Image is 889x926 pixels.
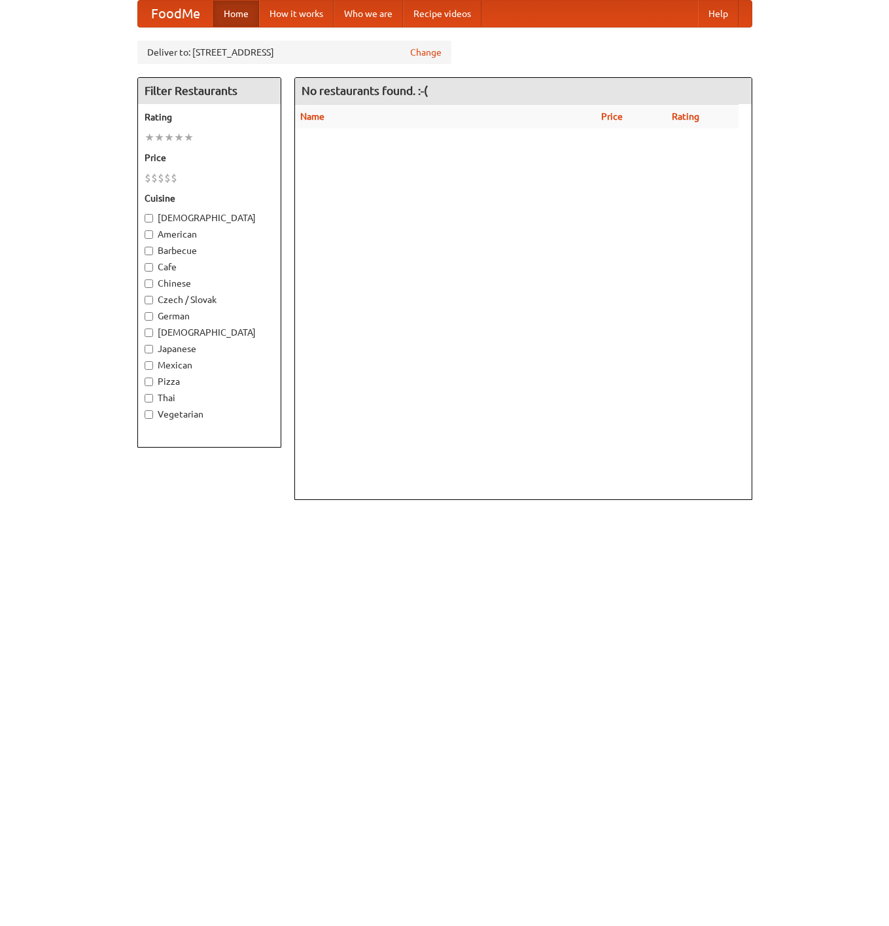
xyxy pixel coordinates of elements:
[145,345,153,353] input: Japanese
[145,342,274,355] label: Japanese
[154,130,164,145] li: ★
[145,277,274,290] label: Chinese
[672,111,699,122] a: Rating
[164,130,174,145] li: ★
[145,279,153,288] input: Chinese
[137,41,451,64] div: Deliver to: [STREET_ADDRESS]
[145,296,153,304] input: Czech / Slovak
[151,171,158,185] li: $
[259,1,334,27] a: How it works
[213,1,259,27] a: Home
[145,391,274,404] label: Thai
[171,171,177,185] li: $
[145,247,153,255] input: Barbecue
[302,84,428,97] ng-pluralize: No restaurants found. :-(
[403,1,481,27] a: Recipe videos
[145,244,274,257] label: Barbecue
[145,410,153,419] input: Vegetarian
[145,111,274,124] h5: Rating
[698,1,739,27] a: Help
[145,361,153,370] input: Mexican
[145,378,153,386] input: Pizza
[145,130,154,145] li: ★
[601,111,623,122] a: Price
[145,310,274,323] label: German
[334,1,403,27] a: Who we are
[145,151,274,164] h5: Price
[145,260,274,274] label: Cafe
[145,329,153,337] input: [DEMOGRAPHIC_DATA]
[145,375,274,388] label: Pizza
[145,214,153,223] input: [DEMOGRAPHIC_DATA]
[158,171,164,185] li: $
[174,130,184,145] li: ★
[145,408,274,421] label: Vegetarian
[145,293,274,306] label: Czech / Slovak
[145,263,153,272] input: Cafe
[184,130,194,145] li: ★
[300,111,324,122] a: Name
[410,46,442,59] a: Change
[145,171,151,185] li: $
[138,1,213,27] a: FoodMe
[145,192,274,205] h5: Cuisine
[138,78,281,104] h4: Filter Restaurants
[145,230,153,239] input: American
[145,228,274,241] label: American
[145,211,274,224] label: [DEMOGRAPHIC_DATA]
[145,394,153,402] input: Thai
[145,312,153,321] input: German
[164,171,171,185] li: $
[145,359,274,372] label: Mexican
[145,326,274,339] label: [DEMOGRAPHIC_DATA]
